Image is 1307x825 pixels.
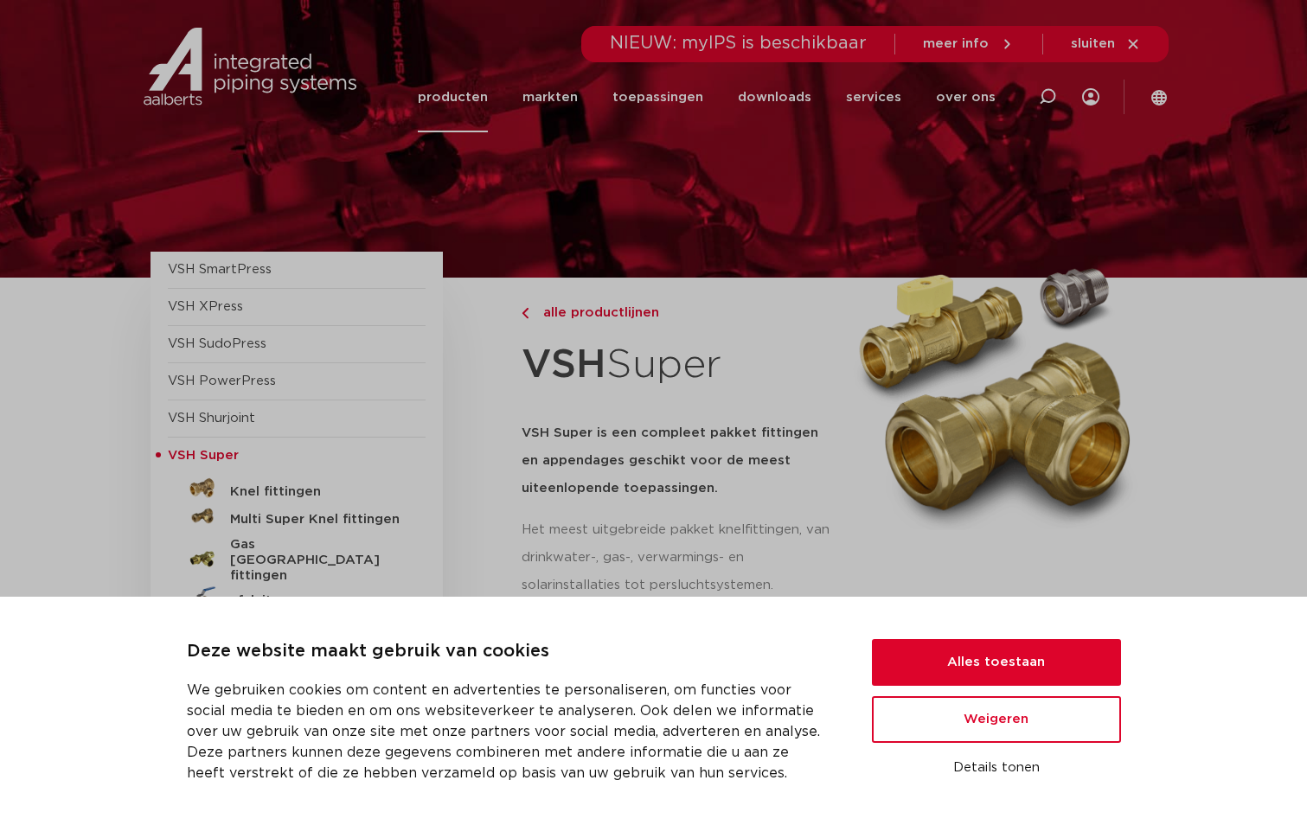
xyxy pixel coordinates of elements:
a: Gas [GEOGRAPHIC_DATA] fittingen [168,530,426,584]
a: alle productlijnen [522,303,835,323]
a: VSH PowerPress [168,374,276,387]
span: NIEUW: myIPS is beschikbaar [610,35,867,52]
span: VSH Super [168,449,239,462]
a: over ons [936,62,996,132]
button: Alles toestaan [872,639,1121,686]
p: We gebruiken cookies om content en advertenties te personaliseren, om functies voor social media ... [187,680,830,783]
a: toepassingen [612,62,703,132]
button: Details tonen [872,753,1121,783]
a: afsluiters [168,584,426,611]
h5: Knel fittingen [230,484,401,500]
span: meer info [923,37,989,50]
a: VSH SudoPress [168,337,266,350]
h1: Super [522,332,835,399]
a: producten [418,62,488,132]
a: Knel fittingen [168,475,426,502]
a: markten [522,62,578,132]
a: sluiten [1071,36,1141,52]
a: Multi Super Knel fittingen [168,502,426,530]
p: Het meest uitgebreide pakket knelfittingen, van drinkwater-, gas-, verwarmings- en solarinstallat... [522,516,835,599]
h5: VSH Super is een compleet pakket fittingen en appendages geschikt voor de meest uiteenlopende toe... [522,419,835,502]
a: downloads [738,62,811,132]
a: services [846,62,901,132]
h5: afsluiters [230,593,401,609]
strong: VSH [522,345,606,385]
button: Weigeren [872,696,1121,743]
a: meer info [923,36,1015,52]
h5: Multi Super Knel fittingen [230,512,401,528]
a: VSH XPress [168,300,243,313]
div: my IPS [1082,62,1099,132]
h5: Gas [GEOGRAPHIC_DATA] fittingen [230,537,401,584]
span: sluiten [1071,37,1115,50]
img: chevron-right.svg [522,308,529,319]
p: Deze website maakt gebruik van cookies [187,638,830,666]
span: alle productlijnen [533,306,659,319]
nav: Menu [418,62,996,132]
a: VSH SmartPress [168,263,272,276]
a: VSH Shurjoint [168,412,255,425]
